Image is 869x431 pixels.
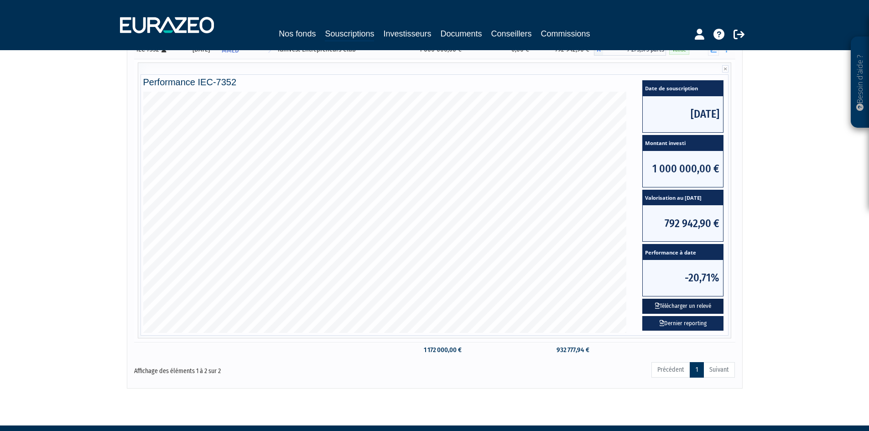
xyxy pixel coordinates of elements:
[143,77,726,87] h4: Performance IEC-7352
[669,46,689,54] span: Valide
[383,27,431,40] a: Investisseurs
[325,27,374,42] a: Souscriptions
[491,27,532,40] a: Conseillers
[643,96,723,132] span: [DATE]
[134,361,377,376] div: Affichage des éléments 1 à 2 sur 2
[643,205,723,241] span: 792 942,90 €
[441,27,482,40] a: Documents
[643,260,723,296] span: -20,71%
[643,190,723,206] span: Valorisation au [DATE]
[120,17,214,33] img: 1732889491-logotype_eurazeo_blanc_rvb.png
[279,27,316,40] a: Nos fonds
[222,42,239,59] span: MMED
[643,244,723,260] span: Performance à date
[855,42,865,124] p: Besoin d'aide ?
[642,299,723,314] button: Télécharger un relevé
[541,27,590,40] a: Commissions
[690,362,704,378] a: 1
[268,42,271,59] i: Voir l'investisseur
[395,342,466,358] td: 1 172 000,00 €
[534,342,594,358] td: 932 777,94 €
[643,135,723,151] span: Montant investi
[643,81,723,96] span: Date de souscription
[643,151,723,187] span: 1 000 000,00 €
[642,316,723,331] a: Dernier reporting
